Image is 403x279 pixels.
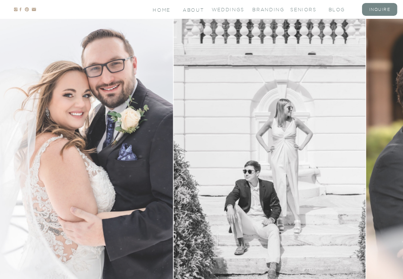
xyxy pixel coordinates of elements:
a: Weddings [212,6,238,12]
a: seniors [290,6,317,12]
a: Home [153,7,171,12]
a: blog [329,6,355,12]
a: inquire [367,6,393,12]
a: branding [252,6,279,12]
a: About [183,7,203,12]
